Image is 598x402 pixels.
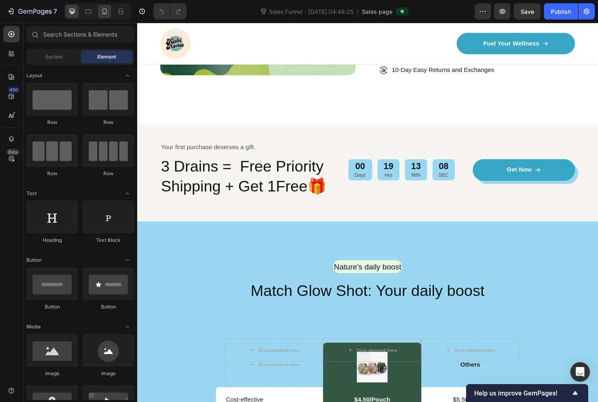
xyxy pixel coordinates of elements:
[336,344,379,350] div: Drop element here
[83,170,134,177] div: Row
[290,146,301,159] div: 13
[83,303,134,311] div: Button
[121,69,134,82] span: Toggle open
[121,254,134,267] span: Toggle open
[290,159,301,165] p: MIN
[392,152,418,160] p: Get Now
[24,141,205,185] h2: 3 Drains = Free Priority Shipping + Get 1Free🎁
[320,159,331,165] p: SEC
[8,87,20,93] div: 450
[339,11,464,33] a: Fuel Your Wellness
[26,190,37,197] span: Text
[367,18,426,26] p: Fuel Your Wellness
[3,3,61,20] button: 7
[26,370,78,377] div: Image
[129,359,172,366] div: Drop element here
[474,389,570,397] span: Help us improve GemPages!
[26,72,42,79] span: Layout
[6,149,20,155] div: Beta
[83,119,134,126] div: Row
[26,303,78,311] div: Button
[26,26,134,42] input: Search Sections & Elements
[357,7,359,16] span: /
[302,359,404,367] p: Others
[26,256,42,264] span: Button
[121,320,134,333] span: Toggle open
[356,145,464,167] a: Get Now
[551,7,571,16] div: Publish
[83,237,134,244] div: Text Block
[474,388,580,398] button: Show survey - Help us improve GemPages!
[362,7,392,16] span: Sales page
[83,370,134,377] div: Image
[233,349,265,381] img: image_demo.jpg
[521,8,534,15] span: Save
[121,187,134,200] span: Toggle open
[45,53,63,61] span: Section
[320,146,331,159] div: 08
[544,3,578,20] button: Publish
[230,146,243,159] div: 00
[53,7,57,16] p: 7
[129,344,172,350] div: Drop element here
[570,362,590,382] div: Open Intercom Messenger
[267,7,355,16] span: Sales Funnel - [DATE] 04:48:25
[97,53,116,61] span: Element
[230,159,243,165] p: Days
[25,128,204,137] p: Your first purchase deserves a gift.
[137,23,598,402] iframe: Design area
[26,237,78,244] div: Heading
[26,119,78,126] div: Row
[208,252,280,265] p: Nature’s daily boost
[26,170,78,177] div: Row
[232,344,276,350] div: Drop element here
[514,3,541,20] button: Save
[261,159,272,165] p: Hrs
[26,323,41,330] span: Media
[261,146,272,159] div: 19
[153,3,186,20] div: Undo/Redo
[270,46,379,54] p: 10-Day Easy Returns and Exchanges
